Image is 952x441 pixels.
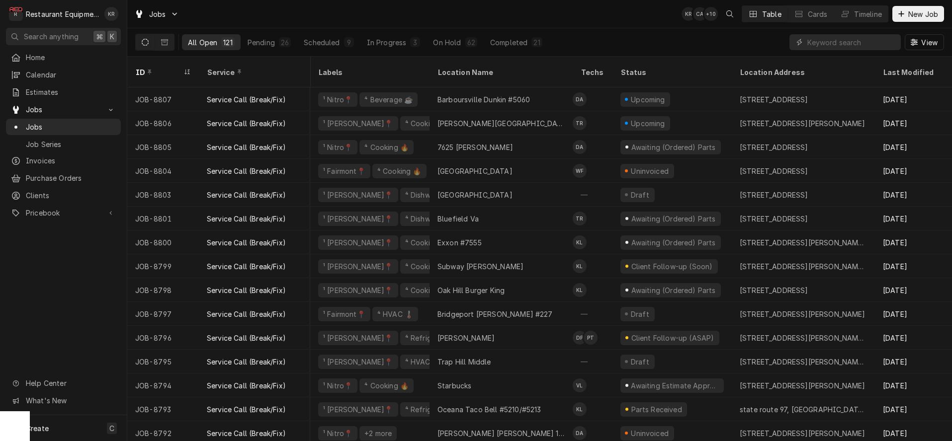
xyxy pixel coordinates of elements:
[620,67,722,77] div: Status
[9,7,23,21] div: Restaurant Equipment Diagnostics's Avatar
[437,118,565,129] div: [PERSON_NAME][GEOGRAPHIC_DATA]
[376,166,423,176] div: ⁴ Cooking 🔥
[682,7,695,21] div: KR
[437,142,513,152] div: 7625 [PERSON_NAME]
[437,309,553,319] div: Bridgeport [PERSON_NAME] #227
[573,92,587,106] div: DA
[322,118,394,129] div: ¹ [PERSON_NAME]📍
[127,397,199,421] div: JOB-8793
[127,111,199,135] div: JOB-8806
[581,67,605,77] div: Techs
[740,333,867,343] div: [STREET_ADDRESS][PERSON_NAME][PERSON_NAME]
[630,333,715,343] div: Client Follow-up (ASAP)
[573,378,587,392] div: Van Lucas's Avatar
[437,67,563,77] div: Location Name
[740,67,865,77] div: Location Address
[127,326,199,350] div: JOB-8796
[322,237,394,248] div: ¹ [PERSON_NAME]📍
[109,423,114,434] span: C
[740,285,808,295] div: [STREET_ADDRESS]
[573,140,587,154] div: DA
[6,152,121,169] a: Invoices
[127,230,199,254] div: JOB-8800
[762,9,781,19] div: Table
[9,7,23,21] div: R
[207,380,286,391] div: Service Call (Break/Fix)
[437,333,495,343] div: [PERSON_NAME]
[630,261,713,272] div: Client Follow-up (Soon)
[573,283,587,297] div: KL
[875,278,947,302] div: [DATE]
[127,350,199,373] div: JOB-8795
[26,70,116,80] span: Calendar
[223,37,232,48] div: 121
[207,166,286,176] div: Service Call (Break/Fix)
[322,428,353,439] div: ¹ Nitro📍
[207,261,286,272] div: Service Call (Break/Fix)
[875,302,947,326] div: [DATE]
[573,212,587,225] div: TR
[630,428,670,439] div: Uninvoiced
[104,7,118,21] div: Kelli Robinette's Avatar
[26,155,116,166] span: Invoices
[322,285,394,295] div: ¹ [PERSON_NAME]📍
[135,67,181,77] div: ID
[6,170,121,186] a: Purchase Orders
[363,94,414,105] div: ⁴ Beverage ☕
[207,237,286,248] div: Service Call (Break/Fix)
[630,94,667,105] div: Upcoming
[854,9,882,19] div: Timeline
[630,118,667,129] div: Upcoming
[875,326,947,350] div: [DATE]
[740,404,867,415] div: state route 97, [GEOGRAPHIC_DATA], WV 24870
[740,309,865,319] div: [STREET_ADDRESS][PERSON_NAME]
[437,357,491,367] div: Trap Hill Middle
[704,7,718,21] div: + 10
[437,214,479,224] div: Bluefield Va
[127,159,199,183] div: JOB-8804
[490,37,527,48] div: Completed
[207,190,286,200] div: Service Call (Break/Fix)
[188,37,217,48] div: All Open
[573,116,587,130] div: Thomas Ross's Avatar
[573,350,612,373] div: —
[573,426,587,440] div: Dakota Arthur's Avatar
[207,285,286,295] div: Service Call (Break/Fix)
[573,426,587,440] div: DA
[207,214,286,224] div: Service Call (Break/Fix)
[127,207,199,230] div: JOB-8801
[437,166,513,176] div: [GEOGRAPHIC_DATA]
[875,159,947,183] div: [DATE]
[404,118,450,129] div: ⁴ Cooking 🔥
[318,67,422,77] div: Labels
[127,302,199,326] div: JOB-8797
[6,119,121,135] a: Jobs
[740,118,865,129] div: [STREET_ADDRESS][PERSON_NAME]
[6,392,121,409] a: Go to What's New
[630,285,716,295] div: Awaiting (Ordered) Parts
[573,259,587,273] div: KL
[404,237,450,248] div: ⁴ Cooking 🔥
[740,94,808,105] div: [STREET_ADDRESS]
[875,254,947,278] div: [DATE]
[630,237,716,248] div: Awaiting (Ordered) Parts
[740,142,808,152] div: [STREET_ADDRESS]
[573,164,587,178] div: WF
[693,7,707,21] div: Chrissy Adams's Avatar
[127,135,199,159] div: JOB-8805
[207,142,286,152] div: Service Call (Break/Fix)
[437,94,530,105] div: Barboursville Dunkin #5060
[130,6,183,22] a: Go to Jobs
[404,261,450,272] div: ⁴ Cooking 🔥
[875,87,947,111] div: [DATE]
[26,424,49,433] span: Create
[437,428,565,439] div: [PERSON_NAME] [PERSON_NAME] 11566
[808,9,828,19] div: Cards
[437,237,482,248] div: Exxon #7555
[573,283,587,297] div: Kaleb Lewis's Avatar
[875,183,947,207] div: [DATE]
[207,118,286,129] div: Service Call (Break/Fix)
[573,235,587,249] div: KL
[573,402,587,416] div: KL
[6,375,121,391] a: Go to Help Center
